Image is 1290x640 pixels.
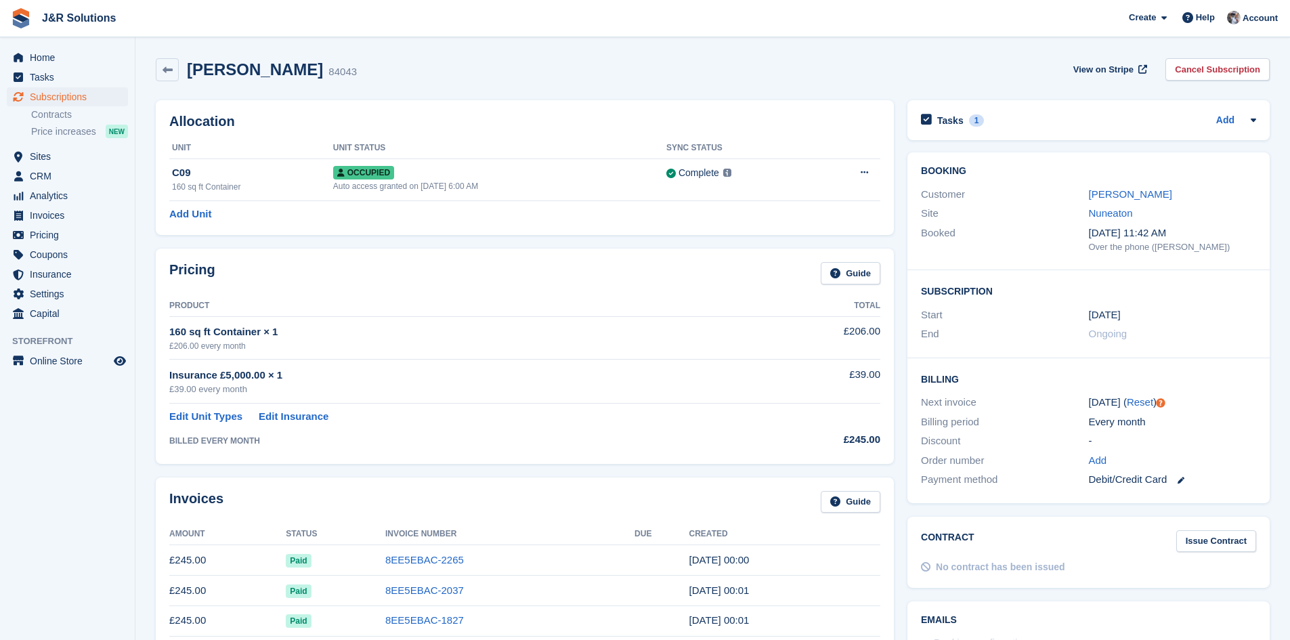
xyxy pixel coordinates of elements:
th: Sync Status [666,137,815,159]
h2: Allocation [169,114,880,129]
span: Insurance [30,265,111,284]
a: menu [7,68,128,87]
div: [DATE] 11:42 AM [1089,226,1256,241]
span: Ongoing [1089,328,1127,339]
span: Analytics [30,186,111,205]
div: Start [921,307,1088,323]
a: menu [7,48,128,67]
h2: Invoices [169,491,223,513]
span: View on Stripe [1073,63,1134,77]
a: Reset [1127,396,1153,408]
a: 8EE5EBAC-1827 [385,614,464,626]
div: No contract has been issued [936,560,1065,574]
a: 8EE5EBAC-2037 [385,584,464,596]
h2: [PERSON_NAME] [187,60,323,79]
a: 8EE5EBAC-2265 [385,554,464,566]
td: £206.00 [747,316,880,359]
div: Insurance £5,000.00 × 1 [169,368,747,383]
a: Cancel Subscription [1165,58,1270,81]
th: Created [689,524,880,545]
a: menu [7,167,128,186]
a: menu [7,351,128,370]
td: £245.00 [169,576,286,606]
div: - [1089,433,1256,449]
div: Next invoice [921,395,1088,410]
a: menu [7,245,128,264]
span: Account [1243,12,1278,25]
span: Sites [30,147,111,166]
th: Status [286,524,385,545]
img: Steve Revell [1227,11,1241,24]
div: £206.00 every month [169,340,747,352]
time: 2025-06-12 23:01:23 UTC [689,614,750,626]
div: Debit/Credit Card [1089,472,1256,488]
a: Guide [821,491,880,513]
a: Add [1216,113,1234,129]
h2: Subscription [921,284,1256,297]
time: 2025-08-12 23:00:45 UTC [689,554,750,566]
div: Tooltip anchor [1155,397,1167,409]
span: Price increases [31,125,96,138]
span: Paid [286,554,311,568]
div: BILLED EVERY MONTH [169,435,747,447]
div: Complete [679,166,719,180]
span: Occupied [333,166,394,179]
span: Subscriptions [30,87,111,106]
span: Paid [286,584,311,598]
a: Edit Insurance [259,409,328,425]
div: Billing period [921,414,1088,430]
div: Auto access granted on [DATE] 6:00 AM [333,180,666,192]
div: C09 [172,165,333,181]
th: Amount [169,524,286,545]
a: menu [7,186,128,205]
a: Guide [821,262,880,284]
a: Contracts [31,108,128,121]
div: [DATE] ( ) [1089,395,1256,410]
span: Invoices [30,206,111,225]
div: £245.00 [747,432,880,448]
h2: Contract [921,530,974,553]
a: Add Unit [169,207,211,222]
h2: Emails [921,615,1256,626]
th: Invoice Number [385,524,635,545]
a: Price increases NEW [31,124,128,139]
a: [PERSON_NAME] [1089,188,1172,200]
div: Order number [921,453,1088,469]
div: End [921,326,1088,342]
span: Storefront [12,335,135,348]
th: Due [635,524,689,545]
th: Total [747,295,880,317]
div: Booked [921,226,1088,254]
h2: Tasks [937,114,964,127]
img: stora-icon-8386f47178a22dfd0bd8f6a31ec36ba5ce8667c1dd55bd0f319d3a0aa187defe.svg [11,8,31,28]
h2: Billing [921,372,1256,385]
a: menu [7,206,128,225]
a: Nuneaton [1089,207,1133,219]
div: 160 sq ft Container × 1 [169,324,747,340]
td: £245.00 [169,605,286,636]
a: View on Stripe [1068,58,1150,81]
span: Create [1129,11,1156,24]
div: 84043 [328,64,357,80]
td: £39.00 [747,360,880,404]
th: Unit Status [333,137,666,159]
th: Unit [169,137,333,159]
h2: Booking [921,166,1256,177]
td: £245.00 [169,545,286,576]
a: menu [7,87,128,106]
div: 1 [969,114,985,127]
span: Settings [30,284,111,303]
a: Preview store [112,353,128,369]
th: Product [169,295,747,317]
div: Payment method [921,472,1088,488]
span: Pricing [30,226,111,244]
div: 160 sq ft Container [172,181,333,193]
a: Edit Unit Types [169,409,242,425]
span: Online Store [30,351,111,370]
span: Help [1196,11,1215,24]
img: icon-info-grey-7440780725fd019a000dd9b08b2336e03edf1995a4989e88bcd33f0948082b44.svg [723,169,731,177]
div: Site [921,206,1088,221]
span: CRM [30,167,111,186]
time: 2025-05-12 23:00:00 UTC [1089,307,1121,323]
a: menu [7,226,128,244]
